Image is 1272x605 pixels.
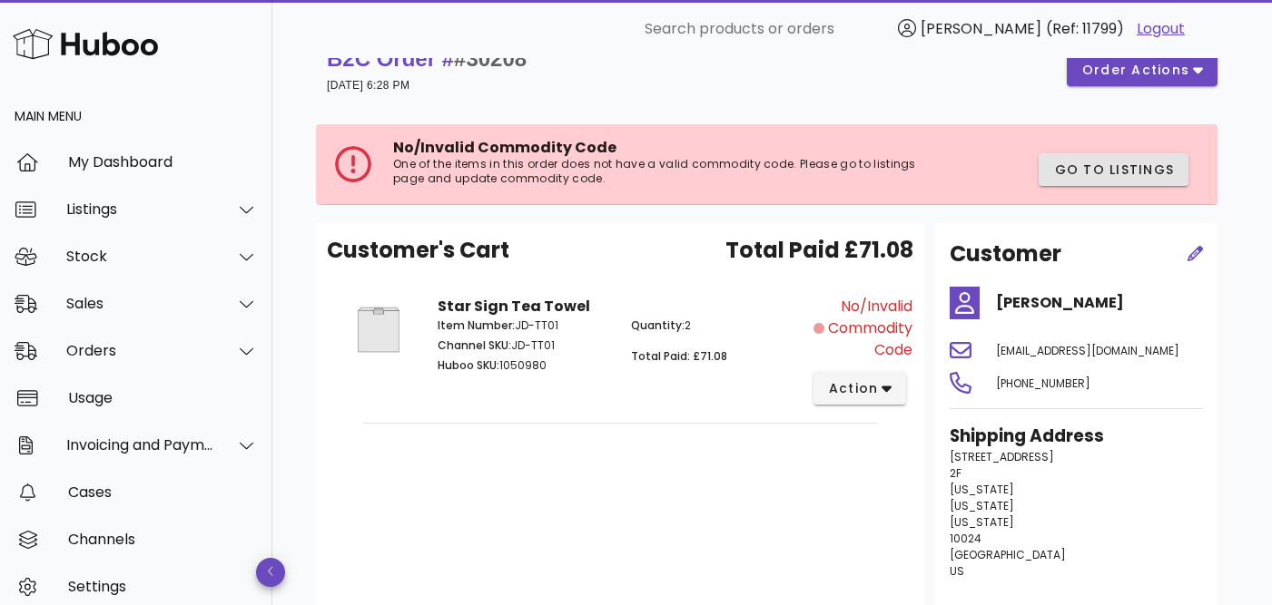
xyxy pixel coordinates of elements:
[454,46,527,71] span: #30208
[950,424,1203,449] h3: Shipping Address
[921,18,1041,39] span: [PERSON_NAME]
[1067,54,1218,86] button: order actions
[68,578,258,595] div: Settings
[950,563,964,579] span: US
[631,348,727,364] span: Total Paid: £71.08
[828,296,912,361] span: No/Invalid Commodity Code
[950,514,1014,530] span: [US_STATE]
[950,238,1061,270] h2: Customer
[68,153,258,171] div: My Dashboard
[327,79,409,92] small: [DATE] 6:28 PM
[438,296,590,317] strong: Star Sign Tea Towel
[438,317,609,334] p: JD-TT01
[950,449,1054,464] span: [STREET_ADDRESS]
[1039,153,1188,186] button: Go to Listings
[996,292,1204,314] h4: [PERSON_NAME]
[68,483,258,501] div: Cases
[950,498,1014,513] span: [US_STATE]
[13,24,158,63] img: Huboo Logo
[327,46,527,71] strong: B2C Order #
[725,234,913,267] span: Total Paid £71.08
[438,337,511,353] span: Channel SKU:
[68,389,258,406] div: Usage
[828,379,879,398] span: action
[66,295,214,312] div: Sales
[341,296,416,364] img: Product Image
[1053,161,1174,180] span: Go to Listings
[438,357,609,374] p: 1050980
[66,248,214,265] div: Stock
[438,357,499,373] span: Huboo SKU:
[66,342,214,359] div: Orders
[631,317,803,334] p: 2
[393,137,616,158] span: No/Invalid Commodity Code
[950,482,1014,497] span: [US_STATE]
[950,531,981,546] span: 10024
[393,157,950,186] p: One of the items in this order does not have a valid commodity code. Please go to listings page a...
[996,343,1179,358] span: [EMAIL_ADDRESS][DOMAIN_NAME]
[631,317,685,333] span: Quantity:
[327,234,509,267] span: Customer's Cart
[66,200,214,218] div: Listings
[1137,18,1185,40] a: Logout
[68,531,258,548] div: Channels
[950,547,1066,562] span: [GEOGRAPHIC_DATA]
[1081,61,1190,80] span: order actions
[66,436,214,454] div: Invoicing and Payments
[1046,18,1124,39] span: (Ref: 11799)
[813,372,907,405] button: action
[950,465,961,481] span: 2F
[438,337,609,354] p: JD-TT01
[438,317,515,333] span: Item Number:
[996,376,1090,391] span: [PHONE_NUMBER]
